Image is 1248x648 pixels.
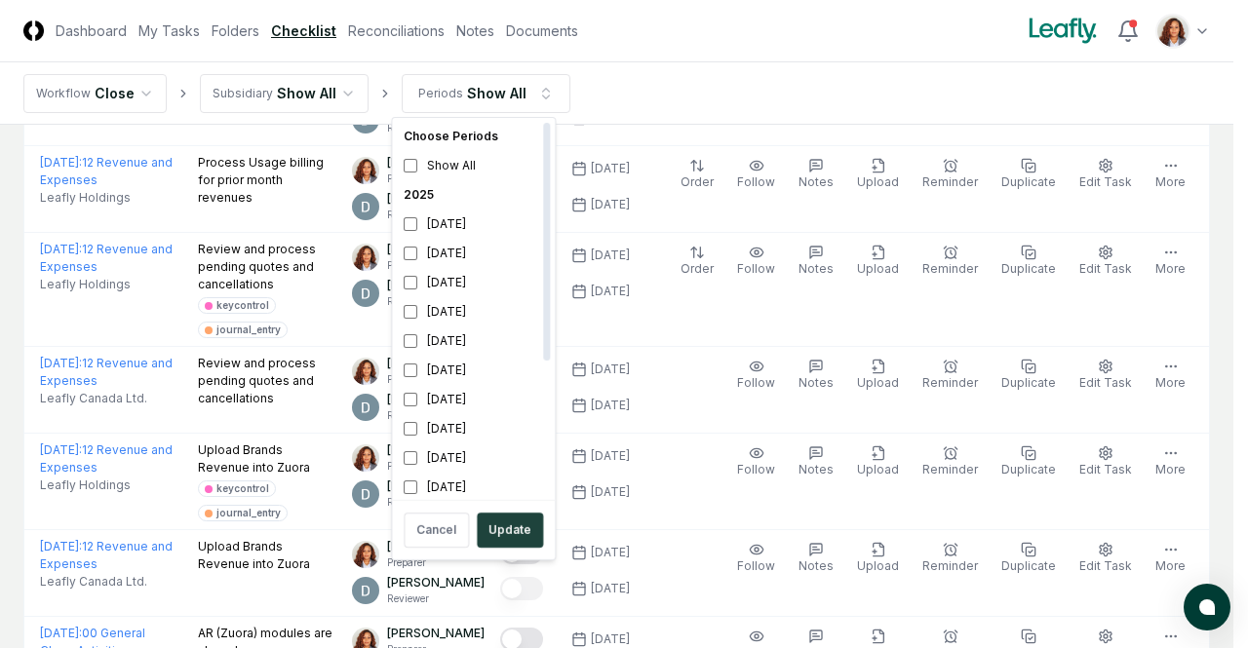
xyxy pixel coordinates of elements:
div: [DATE] [396,210,551,239]
div: 2025 [396,180,551,210]
div: Choose Periods [396,122,551,151]
div: [DATE] [396,356,551,385]
button: Update [477,513,543,548]
div: [DATE] [396,326,551,356]
div: [DATE] [396,297,551,326]
button: Cancel [404,513,469,548]
div: [DATE] [396,268,551,297]
div: Show All [396,151,551,180]
div: [DATE] [396,385,551,414]
div: [DATE] [396,414,551,443]
div: [DATE] [396,443,551,473]
div: [DATE] [396,473,551,502]
div: [DATE] [396,239,551,268]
